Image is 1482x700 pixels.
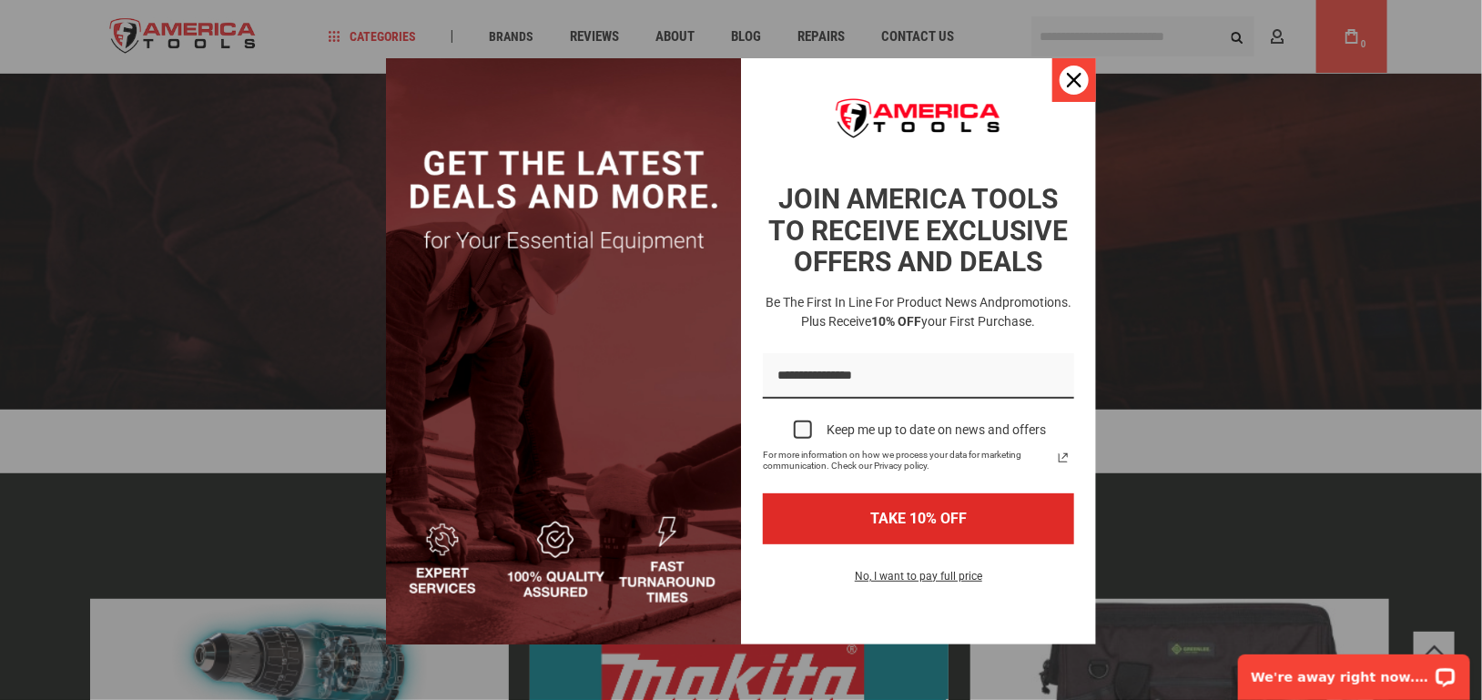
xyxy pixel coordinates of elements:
[1226,643,1482,700] iframe: LiveChat chat widget
[759,293,1078,331] h3: Be the first in line for product news and
[872,314,922,329] strong: 10% OFF
[763,450,1052,472] span: For more information on how we process your data for marketing communication. Check our Privacy p...
[763,493,1074,543] button: TAKE 10% OFF
[769,183,1069,278] strong: JOIN AMERICA TOOLS TO RECEIVE EXCLUSIVE OFFERS AND DEALS
[1052,58,1096,102] button: Close
[763,353,1074,400] input: Email field
[1067,73,1081,87] svg: close icon
[1052,447,1074,469] svg: link icon
[1052,447,1074,469] a: Read our Privacy Policy
[802,295,1072,329] span: promotions. Plus receive your first purchase.
[840,566,997,597] button: No, I want to pay full price
[827,422,1046,438] div: Keep me up to date on news and offers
